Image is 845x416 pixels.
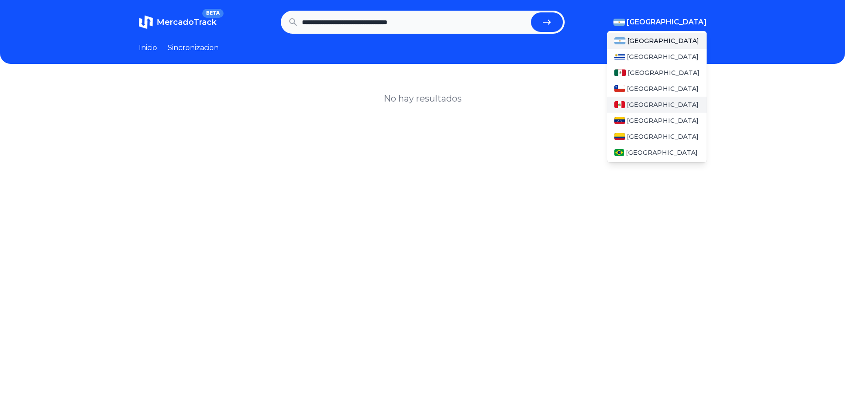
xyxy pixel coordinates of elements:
[613,19,625,26] img: Argentina
[607,81,707,97] a: Chile[GEOGRAPHIC_DATA]
[614,117,625,124] img: Venezuela
[607,113,707,129] a: Venezuela[GEOGRAPHIC_DATA]
[627,52,699,61] span: [GEOGRAPHIC_DATA]
[627,84,699,93] span: [GEOGRAPHIC_DATA]
[202,9,223,18] span: BETA
[139,43,157,53] a: Inicio
[614,85,625,92] img: Chile
[627,132,699,141] span: [GEOGRAPHIC_DATA]
[139,15,153,29] img: MercadoTrack
[627,116,699,125] span: [GEOGRAPHIC_DATA]
[607,49,707,65] a: Uruguay[GEOGRAPHIC_DATA]
[607,129,707,145] a: Colombia[GEOGRAPHIC_DATA]
[384,92,462,105] h1: No hay resultados
[607,65,707,81] a: Mexico[GEOGRAPHIC_DATA]
[614,69,626,76] img: Mexico
[139,15,216,29] a: MercadoTrackBETA
[626,148,698,157] span: [GEOGRAPHIC_DATA]
[614,37,626,44] img: Argentina
[627,17,707,27] span: [GEOGRAPHIC_DATA]
[627,36,699,45] span: [GEOGRAPHIC_DATA]
[157,17,216,27] span: MercadoTrack
[607,97,707,113] a: Peru[GEOGRAPHIC_DATA]
[614,101,625,108] img: Peru
[614,149,625,156] img: Brasil
[628,68,700,77] span: [GEOGRAPHIC_DATA]
[607,33,707,49] a: Argentina[GEOGRAPHIC_DATA]
[613,17,707,27] button: [GEOGRAPHIC_DATA]
[614,133,625,140] img: Colombia
[607,145,707,161] a: Brasil[GEOGRAPHIC_DATA]
[614,53,625,60] img: Uruguay
[627,100,699,109] span: [GEOGRAPHIC_DATA]
[168,43,219,53] a: Sincronizacion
